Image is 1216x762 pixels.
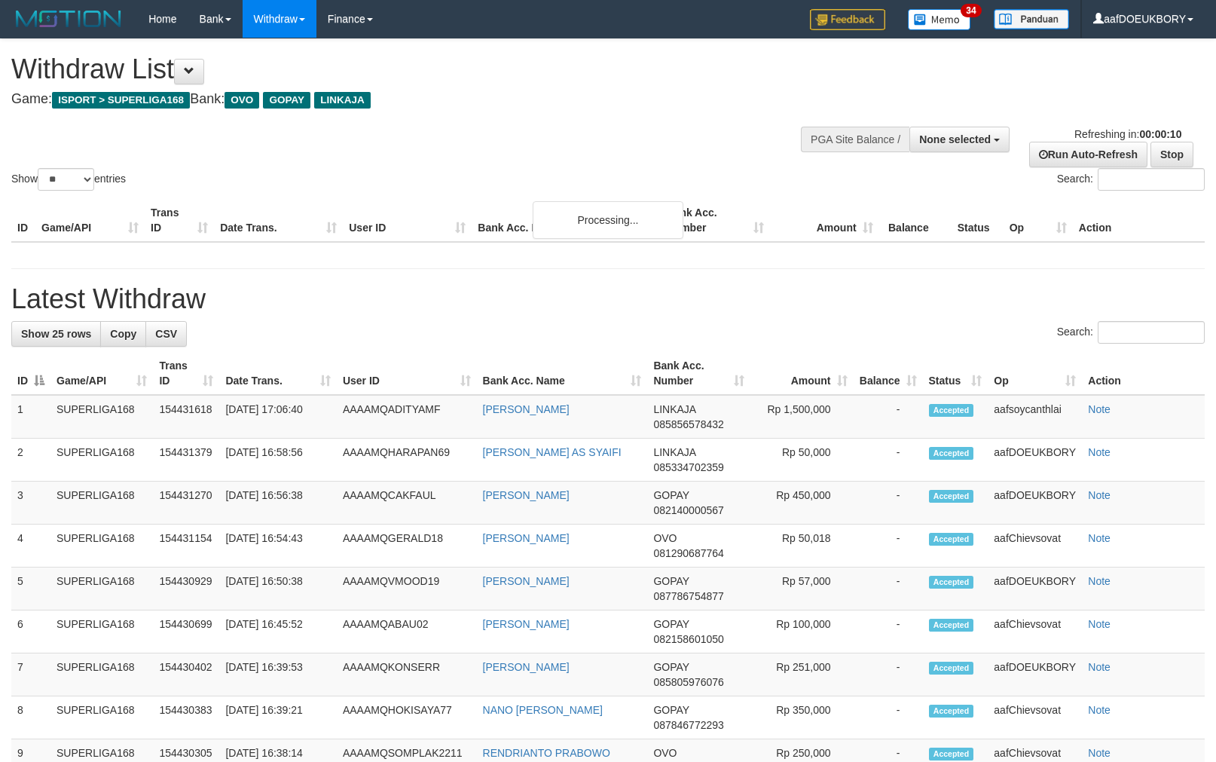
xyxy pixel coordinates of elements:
[854,352,923,395] th: Balance: activate to sort column ascending
[153,525,219,568] td: 154431154
[810,9,885,30] img: Feedback.jpg
[854,696,923,739] td: -
[533,201,683,239] div: Processing...
[155,328,177,340] span: CSV
[472,199,660,242] th: Bank Acc. Name
[153,653,219,696] td: 154430402
[11,696,50,739] td: 8
[11,653,50,696] td: 7
[1150,142,1193,167] a: Stop
[1098,321,1205,344] input: Search:
[50,653,153,696] td: SUPERLIGA168
[653,504,723,516] span: Copy 082140000567 to clipboard
[153,352,219,395] th: Trans ID: activate to sort column ascending
[653,633,723,645] span: Copy 082158601050 to clipboard
[35,199,145,242] th: Game/API
[11,321,101,347] a: Show 25 rows
[854,611,923,653] td: -
[1088,532,1111,544] a: Note
[988,611,1082,653] td: aafChievsovat
[11,199,35,242] th: ID
[988,525,1082,568] td: aafChievsovat
[219,611,337,653] td: [DATE] 16:45:52
[50,352,153,395] th: Game/API: activate to sort column ascending
[929,619,974,632] span: Accepted
[100,321,146,347] a: Copy
[750,525,854,568] td: Rp 50,018
[225,92,259,109] span: OVO
[337,653,477,696] td: AAAAMQKONSERR
[337,611,477,653] td: AAAAMQABAU02
[923,352,988,395] th: Status: activate to sort column ascending
[50,568,153,611] td: SUPERLIGA168
[11,525,50,568] td: 4
[1057,321,1205,344] label: Search:
[653,618,689,630] span: GOPAY
[653,575,689,587] span: GOPAY
[653,719,723,731] span: Copy 087846772293 to clipboard
[854,568,923,611] td: -
[337,696,477,739] td: AAAAMQHOKISAYA77
[653,403,695,415] span: LINKAJA
[483,446,622,458] a: [PERSON_NAME] AS SYAIFI
[263,92,310,109] span: GOPAY
[653,590,723,602] span: Copy 087786754877 to clipboard
[653,704,689,716] span: GOPAY
[11,54,796,84] h1: Withdraw List
[21,328,91,340] span: Show 25 rows
[483,704,603,716] a: NANO [PERSON_NAME]
[988,482,1082,525] td: aafDOEUKBORY
[50,439,153,482] td: SUPERLIGA168
[854,525,923,568] td: -
[337,352,477,395] th: User ID: activate to sort column ascending
[1088,661,1111,673] a: Note
[50,395,153,439] td: SUPERLIGA168
[919,133,991,145] span: None selected
[653,661,689,673] span: GOPAY
[11,284,1205,314] h1: Latest Withdraw
[988,568,1082,611] td: aafDOEUKBORY
[219,352,337,395] th: Date Trans.: activate to sort column ascending
[653,461,723,473] span: Copy 085334702359 to clipboard
[653,747,677,759] span: OVO
[483,403,570,415] a: [PERSON_NAME]
[988,653,1082,696] td: aafDOEUKBORY
[50,696,153,739] td: SUPERLIGA168
[483,661,570,673] a: [PERSON_NAME]
[11,568,50,611] td: 5
[1004,199,1073,242] th: Op
[750,439,854,482] td: Rp 50,000
[909,127,1010,152] button: None selected
[1074,128,1181,140] span: Refreshing in:
[653,489,689,501] span: GOPAY
[1139,128,1181,140] strong: 00:00:10
[1088,747,1111,759] a: Note
[750,352,854,395] th: Amount: activate to sort column ascending
[145,199,214,242] th: Trans ID
[38,168,94,191] select: Showentries
[1088,489,1111,501] a: Note
[337,395,477,439] td: AAAAMQADITYAMF
[750,395,854,439] td: Rp 1,500,000
[50,482,153,525] td: SUPERLIGA168
[750,696,854,739] td: Rp 350,000
[854,395,923,439] td: -
[653,547,723,559] span: Copy 081290687764 to clipboard
[52,92,190,109] span: ISPORT > SUPERLIGA168
[153,482,219,525] td: 154431270
[483,489,570,501] a: [PERSON_NAME]
[219,653,337,696] td: [DATE] 16:39:53
[1088,446,1111,458] a: Note
[219,696,337,739] td: [DATE] 16:39:21
[337,568,477,611] td: AAAAMQVMOOD19
[961,4,981,17] span: 34
[1029,142,1147,167] a: Run Auto-Refresh
[219,395,337,439] td: [DATE] 17:06:40
[483,618,570,630] a: [PERSON_NAME]
[314,92,371,109] span: LINKAJA
[653,532,677,544] span: OVO
[153,696,219,739] td: 154430383
[11,482,50,525] td: 3
[647,352,750,395] th: Bank Acc. Number: activate to sort column ascending
[153,395,219,439] td: 154431618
